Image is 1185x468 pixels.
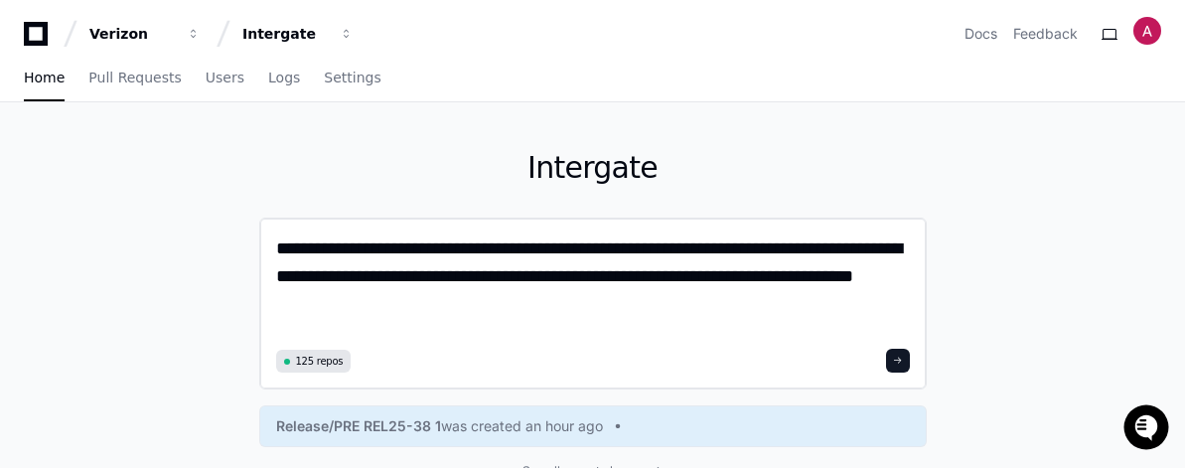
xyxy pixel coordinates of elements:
span: Release/PRE REL25-38 1 [276,416,441,436]
button: Verizon [81,16,209,52]
a: Docs [964,24,997,44]
div: Start new chat [68,148,326,168]
a: Release/PRE REL25-38 1was created an hour ago [276,416,910,436]
span: Pylon [198,209,240,224]
div: We're available if you need us! [68,168,251,184]
div: Welcome [20,79,362,111]
span: Users [206,72,244,83]
img: ACg8ocLovNQBmIREo-5IHISiD1wNbuzxsiNtZ4iGsRHNwK1BIhFW6w=s96-c [1133,17,1161,45]
button: Feedback [1013,24,1078,44]
a: Users [206,56,244,101]
span: was created an hour ago [441,416,603,436]
h1: Intergate [259,150,927,186]
img: 1736555170064-99ba0984-63c1-480f-8ee9-699278ef63ed [20,148,56,184]
span: Home [24,72,65,83]
span: Logs [268,72,300,83]
img: PlayerZero [20,20,60,60]
span: 125 repos [296,354,344,369]
button: Start new chat [338,154,362,178]
div: Intergate [242,24,328,44]
span: Settings [324,72,380,83]
a: Logs [268,56,300,101]
a: Powered byPylon [140,208,240,224]
a: Home [24,56,65,101]
a: Pull Requests [88,56,181,101]
span: Pull Requests [88,72,181,83]
a: Settings [324,56,380,101]
div: Verizon [89,24,175,44]
button: Intergate [234,16,362,52]
iframe: Open customer support [1121,402,1175,456]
